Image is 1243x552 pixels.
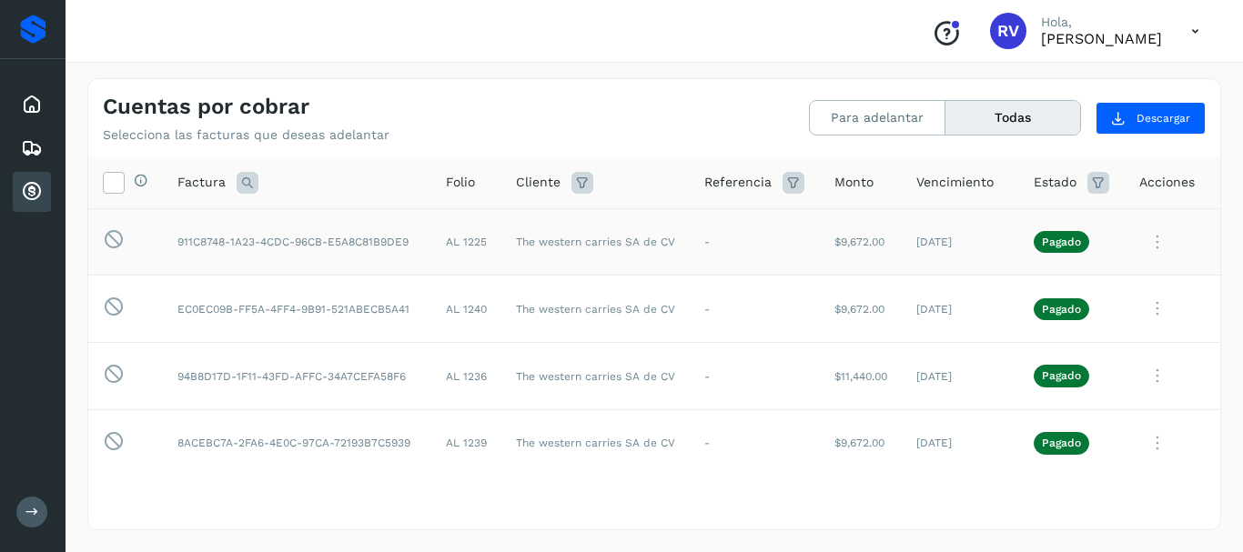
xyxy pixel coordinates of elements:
p: Pagado [1042,437,1081,449]
td: $11,440.00 [820,343,902,410]
p: RODRIGO VELAZQUEZ ALMEYDA [1041,30,1162,47]
p: Hola, [1041,15,1162,30]
p: Selecciona las facturas que deseas adelantar [103,127,389,143]
span: Monto [834,173,874,192]
button: Para adelantar [810,101,945,135]
td: 911C8748-1A23-4CDC-96CB-E5A8C81B9DE9 [163,208,431,276]
td: The western carries SA de CV [501,208,691,276]
h4: Cuentas por cobrar [103,94,309,120]
p: Pagado [1042,303,1081,316]
td: AL 1239 [431,409,501,477]
td: The western carries SA de CV [501,276,691,343]
span: Factura [177,173,226,192]
td: 8ACEBC7A-2FA6-4E0C-97CA-72193B7C5939 [163,409,431,477]
td: 94B8D17D-1F11-43FD-AFFC-34A7CEFA58F6 [163,343,431,410]
span: Folio [446,173,475,192]
td: [DATE] [902,409,1019,477]
td: - [690,208,819,276]
td: - [690,409,819,477]
td: - [690,343,819,410]
span: Referencia [704,173,772,192]
td: AL 1225 [431,208,501,276]
button: Todas [945,101,1080,135]
div: Embarques [13,128,51,168]
span: Estado [1034,173,1076,192]
td: $9,672.00 [820,208,902,276]
p: Pagado [1042,369,1081,382]
div: Inicio [13,85,51,125]
td: [DATE] [902,208,1019,276]
td: $9,672.00 [820,276,902,343]
td: [DATE] [902,343,1019,410]
td: The western carries SA de CV [501,409,691,477]
td: AL 1236 [431,343,501,410]
span: Descargar [1137,110,1190,126]
div: Cuentas por cobrar [13,172,51,212]
td: - [690,276,819,343]
td: [DATE] [902,276,1019,343]
button: Descargar [1096,102,1206,135]
td: $9,672.00 [820,409,902,477]
span: Vencimiento [916,173,994,192]
span: Cliente [516,173,561,192]
td: EC0EC09B-FF5A-4FF4-9B91-521ABECB5A41 [163,276,431,343]
td: AL 1240 [431,276,501,343]
td: The western carries SA de CV [501,343,691,410]
span: Acciones [1139,173,1195,192]
p: Pagado [1042,236,1081,248]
